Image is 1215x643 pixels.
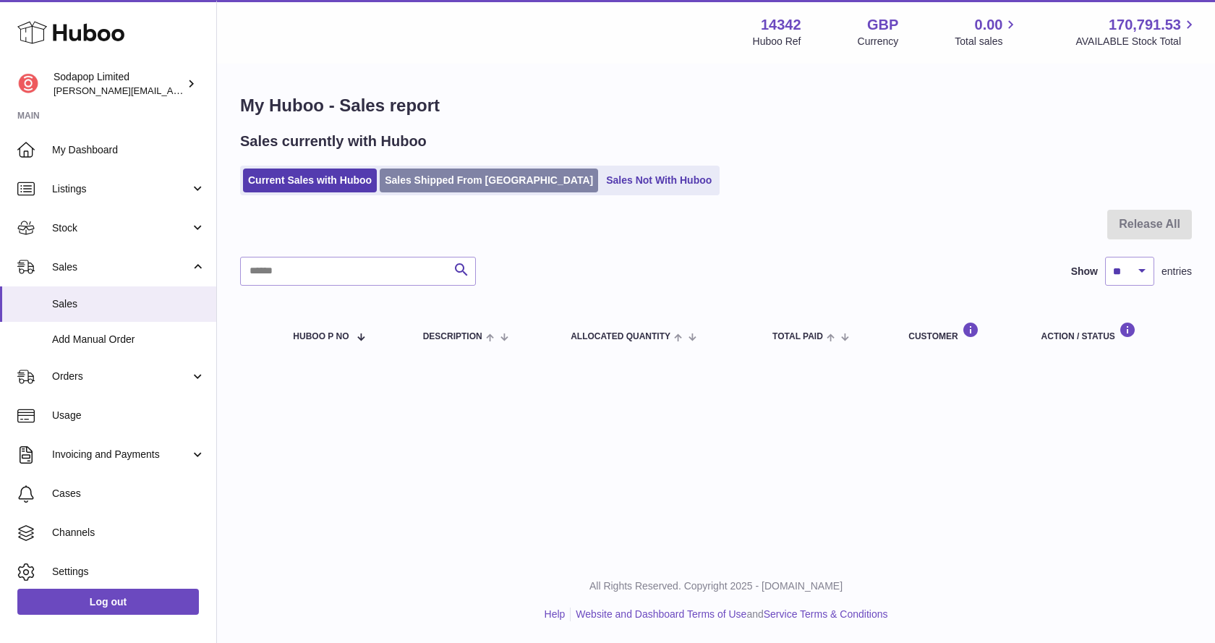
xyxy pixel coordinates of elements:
a: Help [545,608,566,620]
a: Service Terms & Conditions [764,608,888,620]
li: and [571,608,887,621]
span: Description [423,332,482,341]
span: Cases [52,487,205,501]
strong: 14342 [761,15,801,35]
span: Usage [52,409,205,422]
div: Customer [908,322,1012,341]
a: 0.00 Total sales [955,15,1019,48]
a: Current Sales with Huboo [243,169,377,192]
span: Total paid [772,332,823,341]
div: Action / Status [1041,322,1177,341]
a: Sales Shipped From [GEOGRAPHIC_DATA] [380,169,598,192]
a: Sales Not With Huboo [601,169,717,192]
span: Settings [52,565,205,579]
p: All Rights Reserved. Copyright 2025 - [DOMAIN_NAME] [229,579,1203,593]
div: Huboo Ref [753,35,801,48]
span: Sales [52,297,205,311]
span: Add Manual Order [52,333,205,346]
a: 170,791.53 AVAILABLE Stock Total [1075,15,1198,48]
span: 0.00 [975,15,1003,35]
span: Listings [52,182,190,196]
span: My Dashboard [52,143,205,157]
span: Total sales [955,35,1019,48]
div: Currency [858,35,899,48]
span: AVAILABLE Stock Total [1075,35,1198,48]
h2: Sales currently with Huboo [240,132,427,151]
span: entries [1161,265,1192,278]
label: Show [1071,265,1098,278]
span: Stock [52,221,190,235]
span: Sales [52,260,190,274]
div: Sodapop Limited [54,70,184,98]
span: 170,791.53 [1109,15,1181,35]
span: Invoicing and Payments [52,448,190,461]
h1: My Huboo - Sales report [240,94,1192,117]
a: Website and Dashboard Terms of Use [576,608,746,620]
span: [PERSON_NAME][EMAIL_ADDRESS][DOMAIN_NAME] [54,85,290,96]
span: Channels [52,526,205,540]
img: david@sodapop-audio.co.uk [17,73,39,95]
span: Huboo P no [293,332,349,341]
strong: GBP [867,15,898,35]
span: Orders [52,370,190,383]
a: Log out [17,589,199,615]
span: ALLOCATED Quantity [571,332,670,341]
